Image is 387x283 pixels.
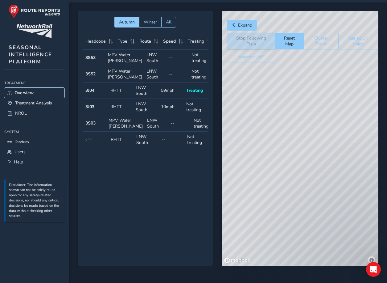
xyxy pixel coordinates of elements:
[238,22,252,28] span: Expand
[109,132,134,148] td: RHTT
[189,66,212,82] td: Not treating
[161,17,176,27] button: All
[108,82,134,99] td: RHTT
[159,82,184,99] td: 59mph
[108,99,134,115] td: RHTT
[139,38,151,44] span: Route
[85,71,96,77] strong: 3S52
[118,38,127,44] span: Type
[4,78,64,88] div: Treatment
[188,38,204,44] span: Treating
[184,99,209,115] td: Not treating
[119,19,135,25] span: Autumn
[189,50,212,66] td: Not treating
[15,100,52,106] span: Treatment Analysis
[14,139,29,145] span: Devices
[85,87,94,93] strong: 3J04
[160,132,185,148] td: --
[15,110,27,116] span: NROL
[338,33,378,49] button: See all UK trains
[163,38,176,44] span: Speed
[85,38,106,44] span: Headcode
[366,262,381,277] iframe: Intercom live chat
[227,52,276,62] button: Weather (off)
[159,99,184,115] td: 10mph
[145,115,168,132] td: LNW South
[14,90,34,96] span: Overview
[85,55,96,61] strong: 3S53
[4,88,64,98] a: Overview
[144,66,167,82] td: LNW South
[106,66,144,82] td: MPV Water [PERSON_NAME]
[85,104,94,110] strong: 3J03
[16,24,52,38] img: customer logo
[167,50,189,66] td: --
[304,33,338,49] button: Cluster Trains
[185,132,211,148] td: Not treating
[191,115,215,132] td: Not treating
[14,149,26,155] span: Users
[4,147,64,157] a: Users
[134,132,160,148] td: LNW South
[144,19,157,25] span: Winter
[275,33,304,49] button: Reset Map
[4,108,64,118] a: NROL
[106,115,145,132] td: MPV Water [PERSON_NAME]
[168,115,192,132] td: --
[166,19,171,25] span: All
[4,127,64,137] div: System
[85,137,92,142] span: 044
[9,183,61,219] p: Disclaimer: The information shown can not be solely relied upon for any safety-related decisions,...
[134,99,159,115] td: LNW South
[9,4,60,18] img: rr logo
[114,17,139,27] button: Autumn
[167,66,189,82] td: --
[139,17,161,27] button: Winter
[144,50,167,66] td: LNW South
[227,20,257,31] button: Expand
[134,82,159,99] td: LNW South
[14,159,23,165] span: Help
[4,137,64,147] a: Devices
[4,98,64,108] a: Treatment Analysis
[106,50,144,66] td: MPV Water [PERSON_NAME]
[4,157,64,167] a: Help
[9,44,52,65] span: SEASONAL INTELLIGENCE PLATFORM
[186,87,203,93] span: Treating
[85,120,96,126] strong: 3S03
